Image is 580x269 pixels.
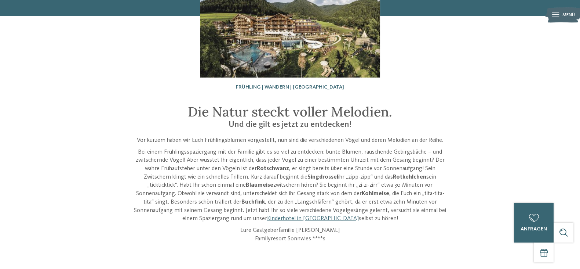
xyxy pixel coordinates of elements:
[256,166,289,172] strong: Rotschwanz
[521,226,547,232] span: anfragen
[133,136,447,145] p: Vor kurzem haben wir Euch Frühlingsblumen vorgestellt, nun sind die verschiedenen Vögel und deren...
[133,148,447,223] p: Bei einem Frühlingsspaziergang mit der Familie gibt es so viel zu entdecken: bunte Blumen, rausch...
[241,199,265,205] strong: Buchfink
[133,226,447,243] p: Eure Gastgeberfamilie [PERSON_NAME] Familyresort Sonnwies ****s
[307,174,338,180] strong: Singdrossel
[361,191,389,197] strong: Kohlmeise
[228,121,351,129] span: Und die gilt es jetzt zu entdecken!
[188,103,392,120] span: Die Natur steckt voller Melodien.
[514,203,554,243] a: anfragen
[393,174,426,180] strong: Rotkehlchen
[267,216,358,222] a: Kinderhotel in [GEOGRAPHIC_DATA]
[246,182,273,188] strong: Blaumeise
[236,85,344,90] span: Frühling | Wandern | [GEOGRAPHIC_DATA]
